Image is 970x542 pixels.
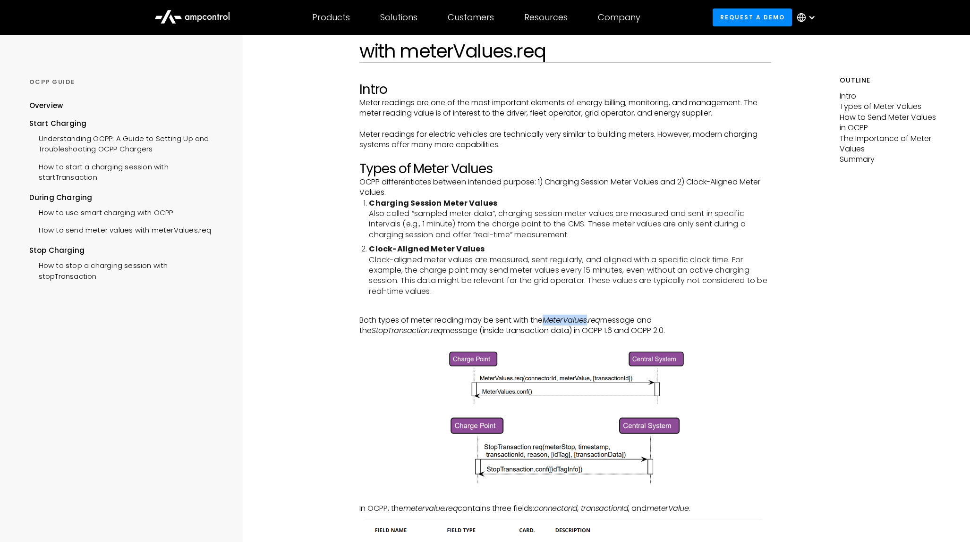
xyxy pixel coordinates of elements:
[359,98,771,119] p: Meter readings are one of the most important elements of energy billing, monitoring, and manageme...
[359,161,771,177] h2: Types of Meter Values
[442,412,689,488] img: OCPP StopTransaction.req message
[369,198,497,208] strong: Charging Session Meter Values
[369,243,485,254] strong: Clock-Aligned Meter Values
[524,12,568,23] div: Resources
[598,12,640,23] div: Company
[29,118,223,129] div: Start Charging
[840,91,941,101] p: Intro
[359,119,771,129] p: ‍
[359,336,771,347] p: ‍
[359,493,771,503] p: ‍
[359,177,771,198] p: OCPP differentiates between intended purpose: 1) Charging Session Meter Values and 2) Clock-Align...
[448,12,494,23] div: Customers
[840,75,941,85] h5: Outline
[29,100,63,111] div: Overview
[359,150,771,161] p: ‍
[442,347,689,408] img: OCPP MeterValues.req message
[369,244,771,297] li: Clock-aligned meter values are measured, sent regularly, and aligned with a specific clock time. ...
[359,304,771,315] p: ‍
[359,17,771,62] h1: How to send meter values with meterValues.req
[29,245,223,256] div: Stop Charging
[840,101,941,112] p: Types of Meter Values
[840,133,941,155] p: The Importance of Meter Values
[713,8,792,26] a: Request a demo
[312,12,350,23] div: Products
[359,129,771,150] p: Meter readings for electric vehicles are technically very similar to building meters. However, mo...
[543,315,600,325] em: MeterValues.req
[29,203,173,220] a: How to use smart charging with OCPP
[380,12,417,23] div: Solutions
[29,100,63,118] a: Overview
[29,157,223,185] a: How to start a charging session with startTransaction
[359,503,771,514] p: In OCPP, the contains three fields: , and .
[372,325,443,336] em: StopTransaction.req
[369,198,771,241] li: Also called “sampled meter data”, charging session meter values are measured and sent in specific...
[29,192,223,203] div: During Charging
[29,78,223,86] div: OCPP GUIDE
[359,82,771,98] h2: Intro
[29,220,212,238] a: How to send meter values with meterValues.req
[647,503,689,514] em: meterValue
[840,154,941,165] p: Summary
[29,256,223,284] a: How to stop a charging session with stopTransaction
[359,315,771,336] p: Both types of meter reading may be sent with the message and the message (inside transaction data...
[840,112,941,133] p: How to Send Meter Values in OCPP
[29,129,223,157] a: Understanding OCPP: A Guide to Setting Up and Troubleshooting OCPP Chargers
[403,503,458,514] em: metervalue.req
[534,503,628,514] em: connectorId, transactionId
